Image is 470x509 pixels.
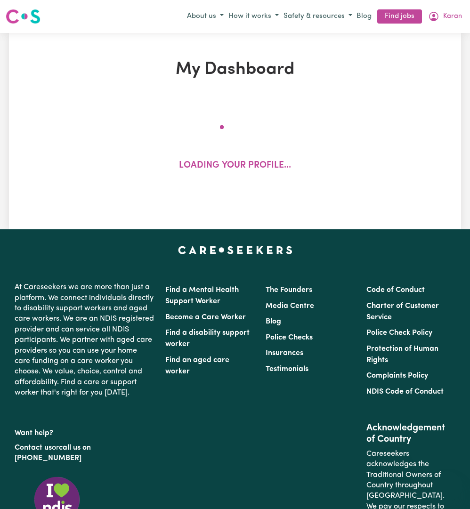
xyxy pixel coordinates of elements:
a: Insurances [266,349,303,357]
a: Code of Conduct [366,286,425,294]
a: Protection of Human Rights [366,345,438,364]
a: Testimonials [266,365,308,373]
a: Complaints Policy [366,372,428,380]
a: Contact us [15,444,52,452]
a: Find a disability support worker [165,329,250,348]
iframe: Close message [383,449,402,468]
a: Blog [355,9,373,24]
a: Careseekers logo [6,6,41,27]
span: Karan [443,11,462,22]
button: How it works [226,9,281,24]
a: Find a Mental Health Support Worker [165,286,239,305]
button: My Account [426,8,464,24]
p: At Careseekers we are more than just a platform. We connect individuals directly to disability su... [15,278,154,402]
a: Find an aged care worker [165,356,229,375]
iframe: Button to launch messaging window [432,471,462,501]
a: Police Checks [266,334,313,341]
button: Safety & resources [281,9,355,24]
img: Careseekers logo [6,8,41,25]
h1: My Dashboard [90,59,380,80]
a: NDIS Code of Conduct [366,388,444,396]
a: The Founders [266,286,312,294]
a: Become a Care Worker [165,314,246,321]
h2: Acknowledgement of Country [366,422,455,445]
p: Want help? [15,424,154,438]
a: Blog [266,318,281,325]
p: or [15,439,154,468]
a: Charter of Customer Service [366,302,439,321]
button: About us [185,9,226,24]
p: Loading your profile... [179,159,291,173]
a: Find jobs [377,9,422,24]
a: Media Centre [266,302,314,310]
a: Careseekers home page [178,246,292,254]
a: Police Check Policy [366,329,432,337]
